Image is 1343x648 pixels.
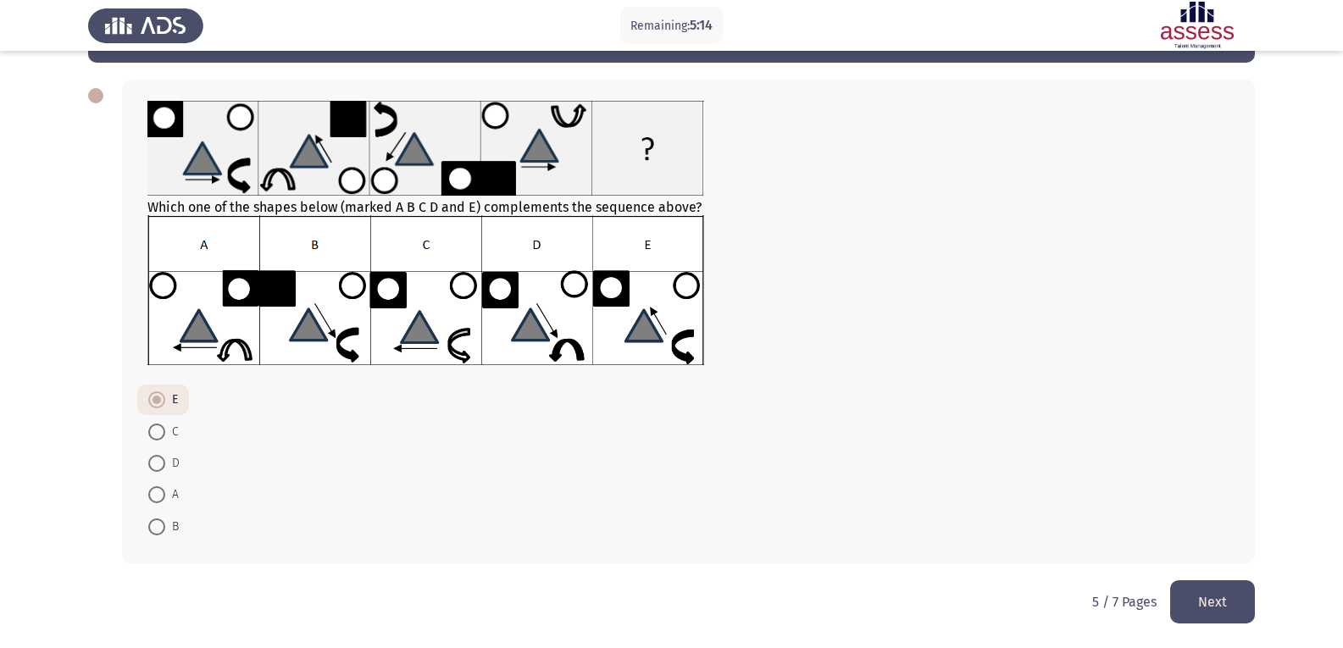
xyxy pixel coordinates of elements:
[1092,594,1157,610] p: 5 / 7 Pages
[165,453,180,474] span: D
[147,215,704,365] img: UkFYYV8wODFfQi5wbmcxNjkxMzIzOTA4NDc5.png
[630,15,713,36] p: Remaining:
[147,101,1229,368] div: Which one of the shapes below (marked A B C D and E) complements the sequence above?
[165,485,179,505] span: A
[1170,580,1255,623] button: load next page
[1140,2,1255,49] img: Assessment logo of Assessment En (Focus & 16PD)
[690,17,713,33] span: 5:14
[147,101,704,196] img: UkFYYV8wODFfQS5wbmcxNjkxMzA1MzI5NDQ5.png
[88,2,203,49] img: Assess Talent Management logo
[165,390,178,410] span: E
[165,422,179,442] span: C
[165,517,179,537] span: B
